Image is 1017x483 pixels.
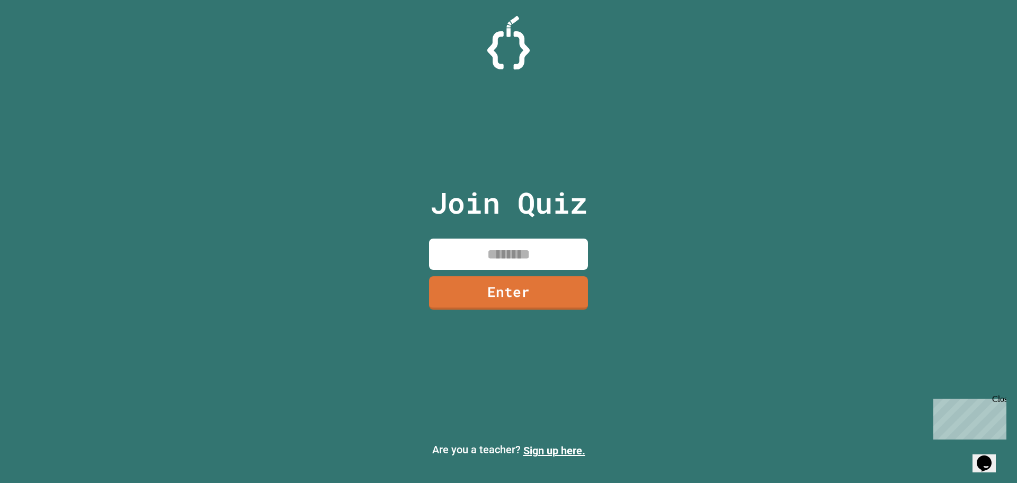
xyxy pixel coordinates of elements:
iframe: chat widget [929,394,1006,440]
a: Sign up here. [523,444,585,457]
iframe: chat widget [973,441,1006,472]
img: Logo.svg [487,16,530,69]
p: Join Quiz [430,181,587,225]
p: Are you a teacher? [8,442,1009,459]
div: Chat with us now!Close [4,4,73,67]
a: Enter [429,276,588,310]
